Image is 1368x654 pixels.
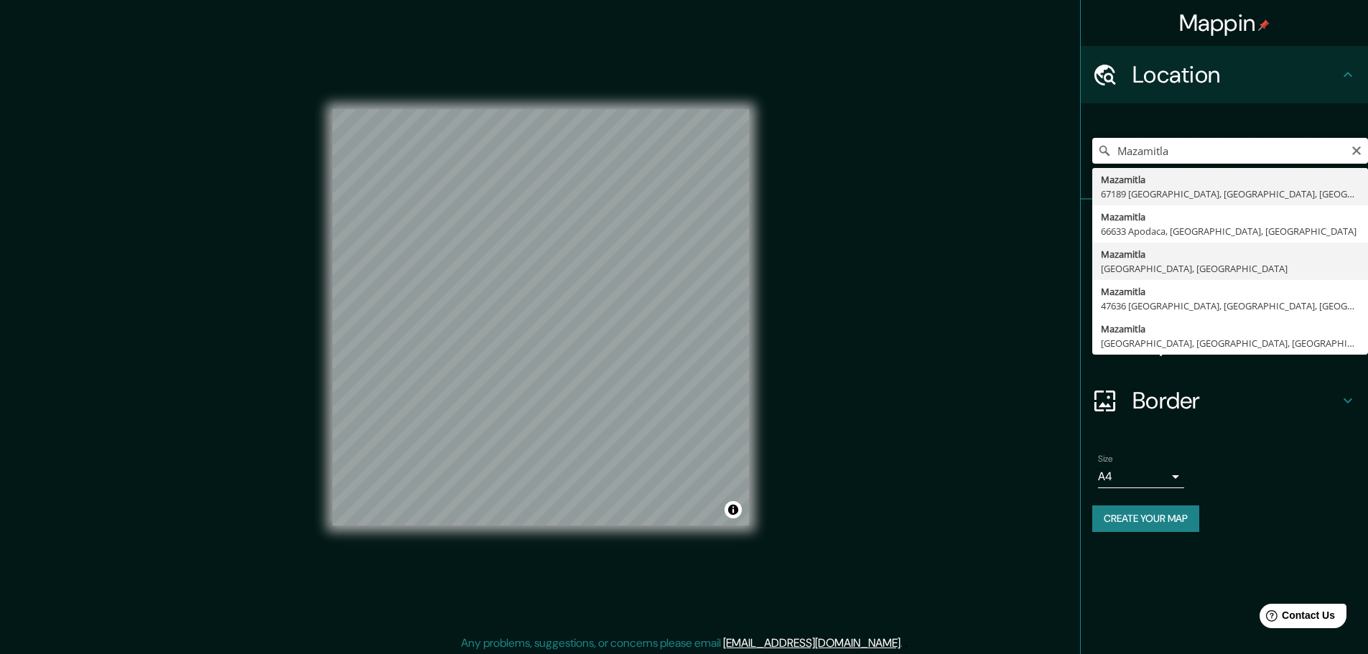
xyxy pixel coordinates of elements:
[1132,386,1339,415] h4: Border
[1081,314,1368,372] div: Layout
[1101,187,1359,201] div: 67189 [GEOGRAPHIC_DATA], [GEOGRAPHIC_DATA], [GEOGRAPHIC_DATA]
[1092,505,1199,532] button: Create your map
[1081,200,1368,257] div: Pins
[461,635,903,652] p: Any problems, suggestions, or concerns please email .
[1132,329,1339,358] h4: Layout
[1258,19,1270,31] img: pin-icon.png
[1101,284,1359,299] div: Mazamitla
[1240,598,1352,638] iframe: Help widget launcher
[1101,224,1359,238] div: 66633 Apodaca, [GEOGRAPHIC_DATA], [GEOGRAPHIC_DATA]
[1101,210,1359,224] div: Mazamitla
[1101,336,1359,350] div: [GEOGRAPHIC_DATA], [GEOGRAPHIC_DATA], [GEOGRAPHIC_DATA]
[1081,46,1368,103] div: Location
[1351,143,1362,157] button: Clear
[1098,465,1184,488] div: A4
[725,501,742,518] button: Toggle attribution
[905,635,908,652] div: .
[1101,261,1359,276] div: [GEOGRAPHIC_DATA], [GEOGRAPHIC_DATA]
[1101,247,1359,261] div: Mazamitla
[332,109,749,525] canvas: Map
[903,635,905,652] div: .
[1101,299,1359,313] div: 47636 [GEOGRAPHIC_DATA], [GEOGRAPHIC_DATA], [GEOGRAPHIC_DATA]
[1092,138,1368,164] input: Pick your city or area
[1101,172,1359,187] div: Mazamitla
[1179,9,1270,37] h4: Mappin
[1101,322,1359,336] div: Mazamitla
[1081,372,1368,429] div: Border
[1081,257,1368,314] div: Style
[723,635,901,650] a: [EMAIL_ADDRESS][DOMAIN_NAME]
[1132,60,1339,89] h4: Location
[1098,453,1113,465] label: Size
